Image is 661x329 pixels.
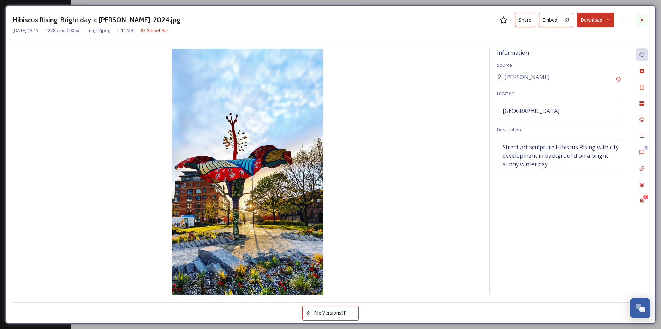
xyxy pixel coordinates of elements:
[87,27,110,34] span: image/jpeg
[13,49,482,295] img: Hibiscus%20Rising-Bright%20day-c%20Alex%20Langrish-2024.jpg
[117,27,133,34] span: 2.14 MB
[502,143,619,168] span: Street art sculpture Hibiscus Rising with city development in background on a bright sunny winter...
[577,13,614,27] button: Download
[13,27,38,34] span: [DATE] 13:15
[497,90,514,96] span: Location
[497,49,529,56] span: Information
[147,27,168,34] span: Street Art
[497,62,512,68] span: Source
[13,15,180,25] h3: Hibiscus Rising-Bright day-c [PERSON_NAME]-2024.jpg
[643,195,648,199] div: 1
[539,13,561,27] button: Embed
[46,27,79,34] span: 1228 px x 2000 px
[302,306,359,320] button: File Versions(1)
[502,107,559,115] span: [GEOGRAPHIC_DATA]
[504,73,549,81] span: [PERSON_NAME]
[643,146,648,151] div: 0
[515,13,535,27] button: Share
[497,126,521,133] span: Description
[630,298,650,318] button: Open Chat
